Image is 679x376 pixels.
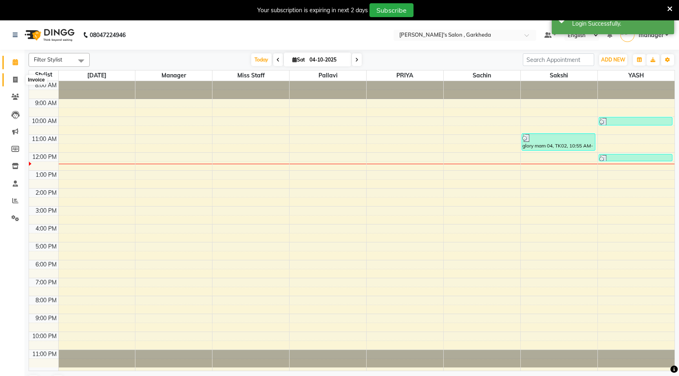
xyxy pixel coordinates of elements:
div: glory mam 04, TK02, 10:55 AM-11:55 AM, O3+ WHITENING FACAIL [522,134,595,150]
div: 7:00 PM [34,278,58,287]
div: 11:00 PM [31,350,58,358]
div: [PERSON_NAME] 04, TK01, 10:00 AM-10:30 AM, Classic HairCut (wash +style )(250) [599,117,672,125]
div: 4:00 PM [34,224,58,233]
span: sachin [444,70,520,81]
span: manager [135,70,212,81]
span: YASH [598,70,675,81]
img: manager [620,28,635,42]
span: Today [251,53,272,66]
div: 12:00 PM [31,153,58,161]
input: Search Appointment [523,53,594,66]
b: 08047224946 [90,24,126,46]
div: 9:00 PM [34,314,58,323]
div: 10:00 PM [31,332,58,341]
div: 9:00 AM [33,99,58,108]
span: sakshi [521,70,597,81]
div: 2:00 PM [34,189,58,197]
div: Stylist [29,70,58,79]
div: Login Successfully. [572,20,668,28]
button: ADD NEW [599,54,627,66]
span: ADD NEW [601,57,625,63]
div: Your subscription is expiring in next 2 days [257,6,368,15]
span: manager [639,31,664,40]
div: Invoice [26,75,46,85]
div: 11:00 AM [30,135,58,143]
div: 5:00 PM [34,242,58,251]
div: 6:00 PM [34,260,58,269]
span: miss staff [212,70,289,81]
div: 10:00 AM [30,117,58,125]
span: PRIYA [367,70,443,81]
span: [DATE] [59,70,135,81]
span: Sat [290,57,307,63]
img: logo [21,24,77,46]
div: mohalkar madam, TK03, 12:05 PM-12:30 PM, Keratin Treatment Hair Wash ([DEMOGRAPHIC_DATA])(200) [599,154,672,161]
div: 8:00 PM [34,296,58,305]
span: pallavi [290,70,366,81]
button: Subscribe [369,3,414,17]
div: 3:00 PM [34,207,58,215]
span: Filter Stylist [34,56,62,63]
input: 2025-10-04 [307,54,348,66]
div: 1:00 PM [34,171,58,179]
